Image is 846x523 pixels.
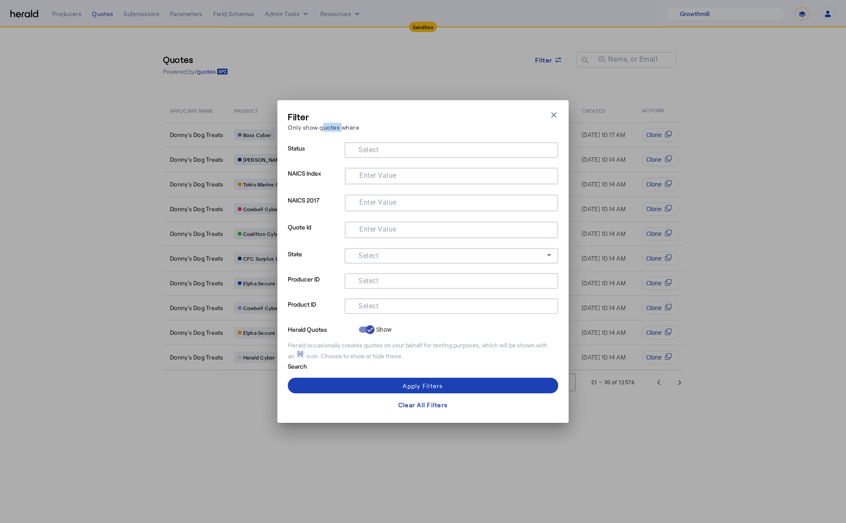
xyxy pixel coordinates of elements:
[352,224,550,234] mat-chip-grid: Selection
[288,142,341,167] p: Status
[288,397,558,412] button: Clear All Filters
[351,300,551,311] mat-chip-grid: Selection
[358,277,378,285] mat-label: Select
[358,302,378,310] mat-label: Select
[288,111,359,123] h3: Filter
[288,194,341,221] p: NAICS 2017
[288,123,359,132] p: Only show quotes where
[359,198,397,206] mat-label: Enter Value
[288,341,558,360] div: Herald occasionally creates quotes on your behalf for testing purposes, which will be shown with ...
[359,225,397,233] mat-label: Enter Value
[374,325,392,334] label: Show
[351,144,551,154] mat-chip-grid: Selection
[288,248,341,273] p: State
[351,275,551,285] mat-chip-grid: Selection
[288,221,341,248] p: Quote Id
[288,167,341,194] p: NAICS Index
[352,197,550,207] mat-chip-grid: Selection
[288,378,558,393] button: Apply Filters
[358,146,378,154] mat-label: Select
[288,360,355,371] p: Search
[358,252,378,260] mat-label: Select
[398,400,448,409] div: Clear All Filters
[288,324,355,334] p: Herald Quotes
[288,273,341,298] p: Producer ID
[403,381,443,390] div: Apply Filters
[352,170,550,180] mat-chip-grid: Selection
[359,171,397,180] mat-label: Enter Value
[288,298,341,324] p: Product ID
